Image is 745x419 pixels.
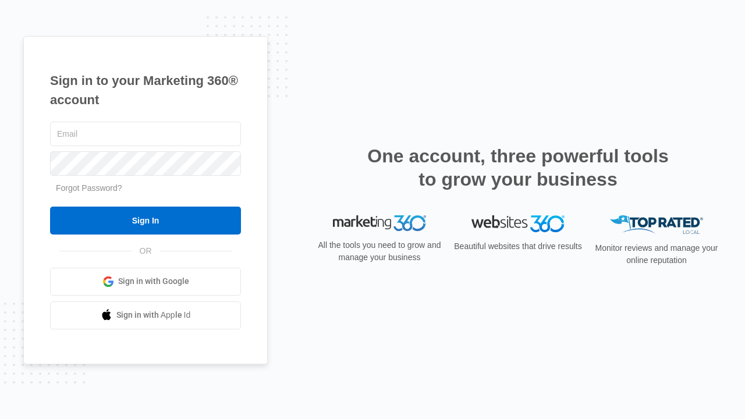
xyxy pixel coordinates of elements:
[50,71,241,109] h1: Sign in to your Marketing 360® account
[453,240,583,253] p: Beautiful websites that drive results
[50,207,241,235] input: Sign In
[333,215,426,232] img: Marketing 360
[610,215,703,235] img: Top Rated Local
[50,122,241,146] input: Email
[116,309,191,321] span: Sign in with Apple Id
[118,275,189,287] span: Sign in with Google
[591,242,722,267] p: Monitor reviews and manage your online reputation
[471,215,565,232] img: Websites 360
[56,183,122,193] a: Forgot Password?
[50,268,241,296] a: Sign in with Google
[364,144,672,191] h2: One account, three powerful tools to grow your business
[314,239,445,264] p: All the tools you need to grow and manage your business
[132,245,160,257] span: OR
[50,301,241,329] a: Sign in with Apple Id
